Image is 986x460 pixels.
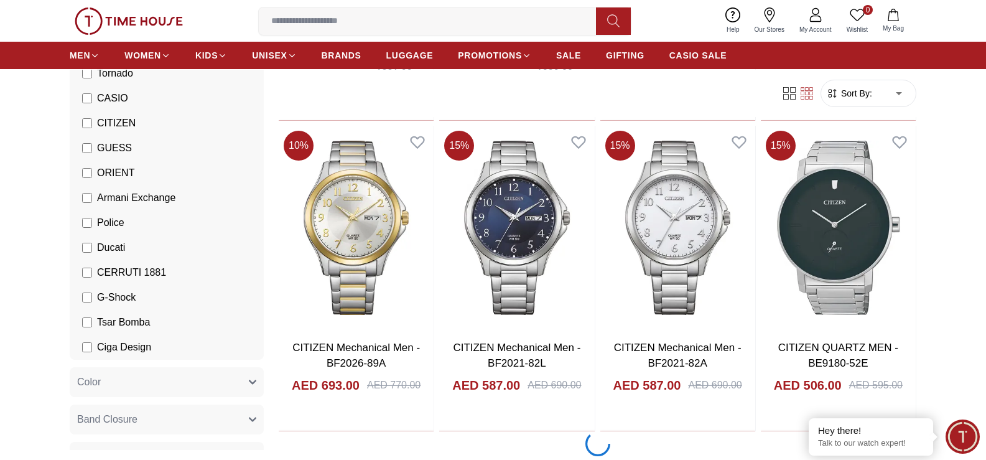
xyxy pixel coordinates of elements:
input: CASIO [82,93,92,103]
span: BRANDS [322,49,361,62]
a: CITIZEN Mechanical Men - BF2026-89A [292,342,420,370]
span: CERRUTI 1881 [97,265,166,280]
input: GUESS [82,143,92,153]
p: Talk to our watch expert! [818,438,924,449]
div: Chat Widget [946,420,980,454]
div: AED 595.00 [849,378,903,393]
h4: AED 587.00 [452,377,520,394]
div: AED 690.00 [528,378,581,393]
a: 0Wishlist [839,5,875,37]
span: KIDS [195,49,218,62]
a: GIFTING [606,44,644,67]
span: Color [77,375,101,390]
span: Ducati [97,240,125,255]
div: AED 690.00 [688,378,742,393]
input: CERRUTI 1881 [82,268,92,278]
a: CITIZEN QUARTZ MEN - BE9180-52E [778,342,898,370]
h4: AED 693.00 [292,377,360,394]
input: Ciga Design [82,342,92,352]
a: SALE [556,44,581,67]
h4: AED 587.00 [613,377,681,394]
span: Tornado [97,66,133,81]
span: 0 [863,5,873,15]
a: Help [719,5,747,37]
span: GUESS [97,141,132,156]
input: Tsar Bomba [82,317,92,327]
span: G-Shock [97,290,136,305]
a: KIDS [195,44,227,67]
a: Our Stores [747,5,792,37]
span: WOMEN [124,49,161,62]
input: Police [82,218,92,228]
span: Wishlist [842,25,873,34]
span: Our Stores [750,25,789,34]
span: SALE [556,49,581,62]
a: CASIO SALE [669,44,727,67]
span: GIFTING [606,49,644,62]
img: ... [75,7,183,35]
span: My Bag [878,24,909,33]
div: Hey there! [818,425,924,437]
a: UNISEX [252,44,296,67]
span: 15 % [766,131,796,161]
a: BRANDS [322,44,361,67]
input: G-Shock [82,293,92,303]
a: WOMEN [124,44,170,67]
span: Tsar Bomba [97,315,150,330]
span: Police [97,215,124,230]
input: Armani Exchange [82,193,92,203]
span: Sort By: [839,87,872,100]
input: Ducati [82,243,92,253]
h4: AED 506.00 [774,377,842,394]
span: ORIENT [97,166,134,181]
img: CITIZEN QUARTZ MEN - BE9180-52E [761,126,916,330]
a: CITIZEN Mechanical Men - BF2021-82A [614,342,742,370]
img: CITIZEN Mechanical Men - BF2021-82L [439,126,594,330]
span: UNISEX [252,49,287,62]
span: 15 % [444,131,474,161]
span: My Account [794,25,837,34]
span: LUGGAGE [386,49,434,62]
span: Ciga Design [97,340,151,355]
input: Tornado [82,68,92,78]
span: 10 % [284,131,314,161]
button: Band Closure [70,405,264,434]
span: CITIZEN [97,116,136,131]
input: ORIENT [82,168,92,178]
span: MEN [70,49,90,62]
span: PROMOTIONS [458,49,522,62]
a: CITIZEN Mechanical Men - BF2021-82L [453,342,580,370]
button: Color [70,367,264,397]
a: LUGGAGE [386,44,434,67]
input: CITIZEN [82,118,92,128]
a: MEN [70,44,100,67]
span: Band Closure [77,412,137,427]
span: CASIO [97,91,128,106]
span: 15 % [605,131,635,161]
button: Sort By: [826,87,872,100]
button: My Bag [875,6,911,35]
span: Armani Exchange [97,190,175,205]
span: CASIO SALE [669,49,727,62]
span: Help [722,25,745,34]
img: CITIZEN Mechanical Men - BF2026-89A [279,126,434,330]
a: PROMOTIONS [458,44,531,67]
div: AED 770.00 [367,378,421,393]
img: CITIZEN Mechanical Men - BF2021-82A [600,126,755,330]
